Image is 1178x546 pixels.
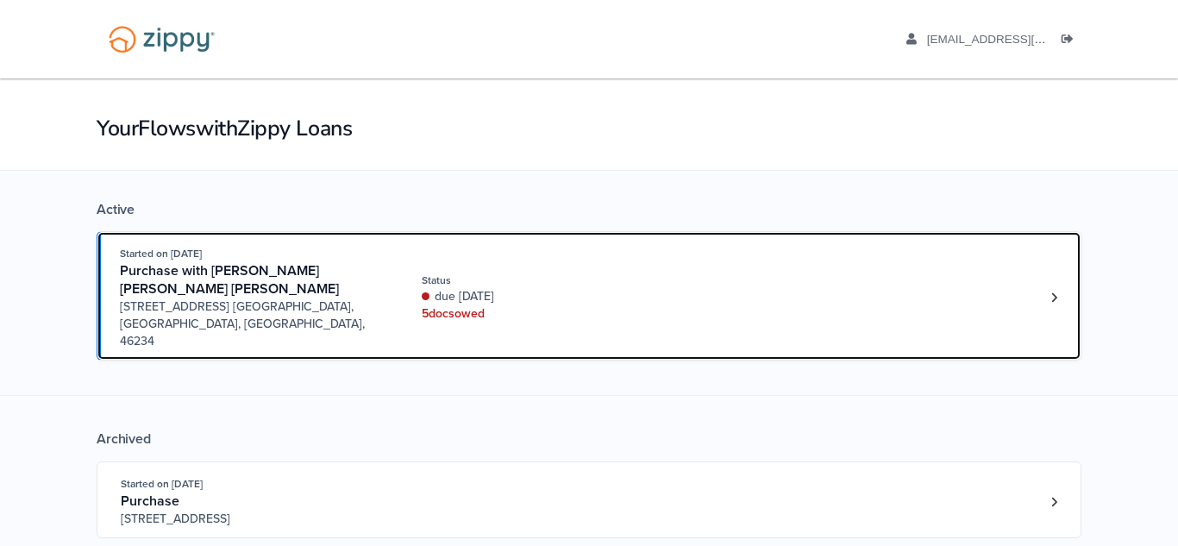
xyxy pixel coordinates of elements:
a: edit profile [906,33,1125,50]
a: Open loan 4212294 [97,461,1081,538]
span: [STREET_ADDRESS] [GEOGRAPHIC_DATA], [GEOGRAPHIC_DATA], [GEOGRAPHIC_DATA], 46234 [120,298,383,350]
div: Status [422,273,652,288]
a: Open loan 4214723 [97,231,1081,361]
span: Purchase [121,493,179,510]
a: Loan number 4214723 [1041,285,1067,311]
span: Started on [DATE] [120,248,202,260]
a: Loan number 4212294 [1041,489,1067,515]
div: Active [97,201,1081,218]
img: Logo [97,17,226,61]
div: Archived [97,430,1081,448]
span: [STREET_ADDRESS] [121,511,384,528]
div: due [DATE] [422,288,652,305]
span: Purchase with [PERSON_NAME] [PERSON_NAME] [PERSON_NAME] [120,262,339,298]
a: Log out [1062,33,1081,50]
span: Started on [DATE] [121,478,203,490]
span: paoladiabas@gmail.com [927,33,1125,46]
div: 5 doc s owed [422,305,652,323]
h1: Your Flows with Zippy Loans [97,114,1081,143]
